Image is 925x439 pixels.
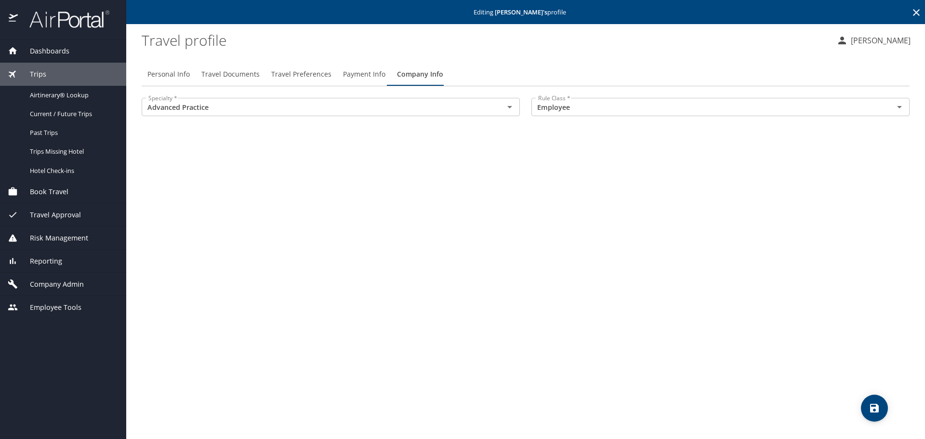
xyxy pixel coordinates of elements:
[18,302,81,313] span: Employee Tools
[893,100,906,114] button: Open
[19,10,109,28] img: airportal-logo.png
[129,9,922,15] p: Editing profile
[848,35,911,46] p: [PERSON_NAME]
[495,8,547,16] strong: [PERSON_NAME] 's
[18,46,69,56] span: Dashboards
[30,109,115,119] span: Current / Future Trips
[397,68,443,80] span: Company Info
[18,256,62,266] span: Reporting
[18,210,81,220] span: Travel Approval
[142,25,829,55] h1: Travel profile
[142,63,910,86] div: Profile
[30,166,115,175] span: Hotel Check-ins
[18,186,68,197] span: Book Travel
[18,233,88,243] span: Risk Management
[9,10,19,28] img: icon-airportal.png
[30,128,115,137] span: Past Trips
[18,69,46,80] span: Trips
[30,91,115,100] span: Airtinerary® Lookup
[147,68,190,80] span: Personal Info
[861,395,888,422] button: save
[18,279,84,290] span: Company Admin
[503,100,516,114] button: Open
[343,68,385,80] span: Payment Info
[832,32,914,49] button: [PERSON_NAME]
[30,147,115,156] span: Trips Missing Hotel
[271,68,331,80] span: Travel Preferences
[201,68,260,80] span: Travel Documents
